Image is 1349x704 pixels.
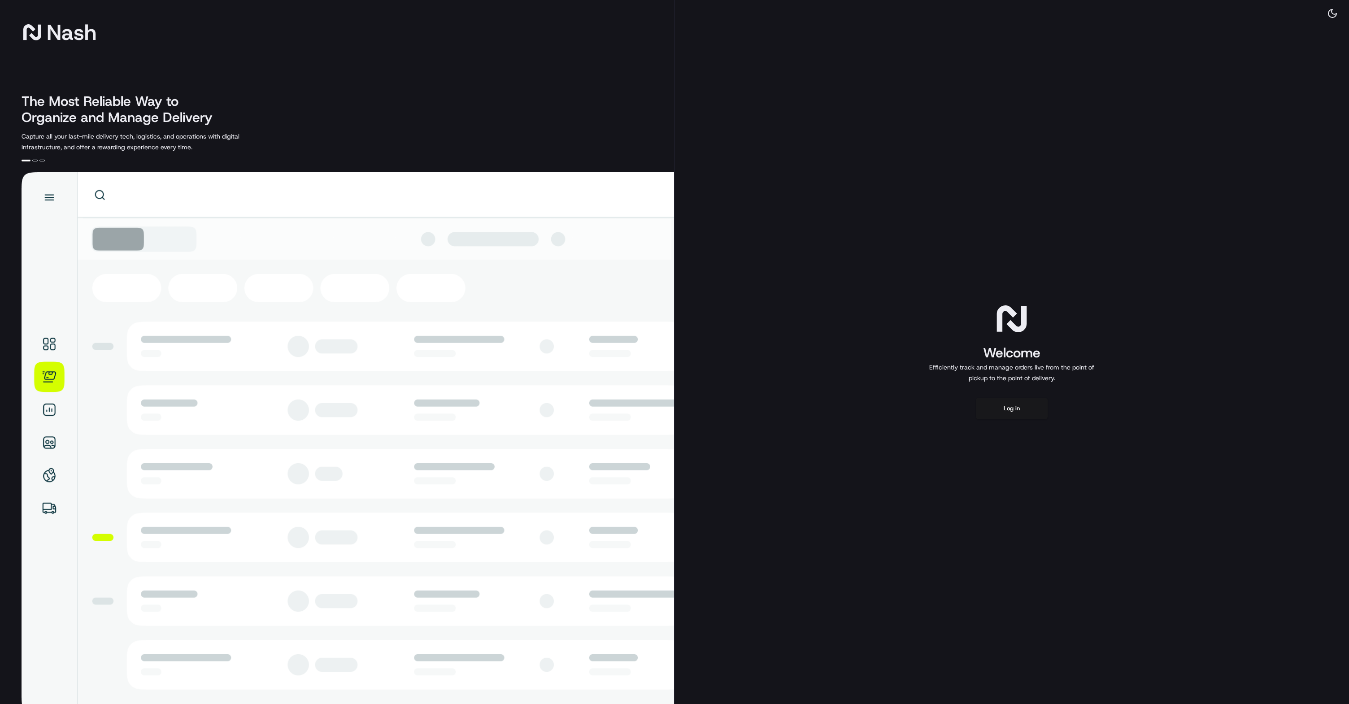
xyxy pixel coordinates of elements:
h2: The Most Reliable Way to Organize and Manage Delivery [22,93,222,126]
button: Log in [976,398,1048,419]
p: Efficiently track and manage orders live from the point of pickup to the point of delivery. [926,362,1098,383]
p: Capture all your last-mile delivery tech, logistics, and operations with digital infrastructure, ... [22,131,280,152]
h1: Welcome [926,344,1098,362]
span: Nash [47,23,96,41]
